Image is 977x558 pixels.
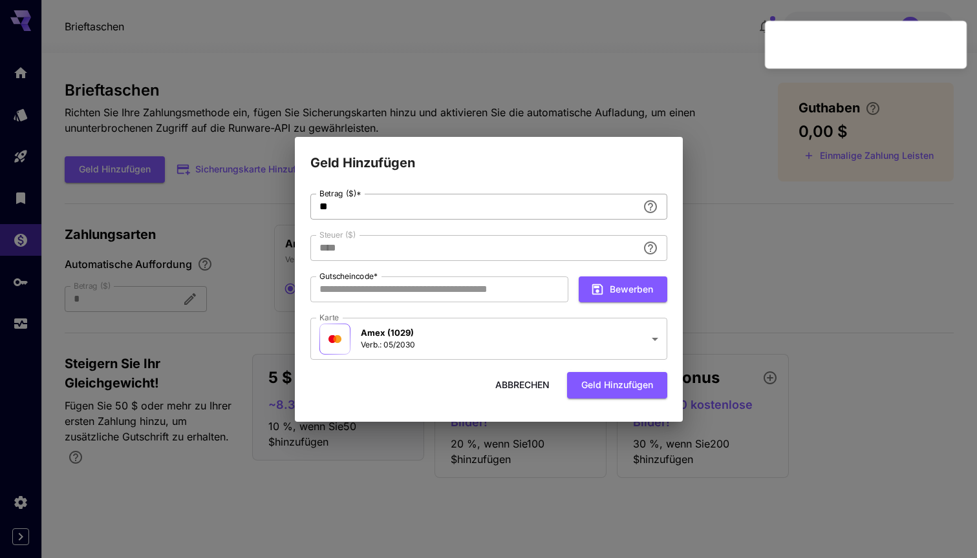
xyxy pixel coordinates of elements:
label: Steuer ($) [319,229,356,240]
label: Betrag ($) [319,188,361,199]
h2: Geld Hinzufügen [295,137,683,173]
p: Verb.: 05/2030 [361,339,415,351]
label: Gutscheincode [319,271,378,282]
button: Geld Hinzufügen [567,372,667,398]
button: ABBRECHEN [488,372,557,398]
p: Amex (1029) [361,327,415,340]
button: Bewerben [579,276,667,303]
label: Karte [319,312,339,323]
